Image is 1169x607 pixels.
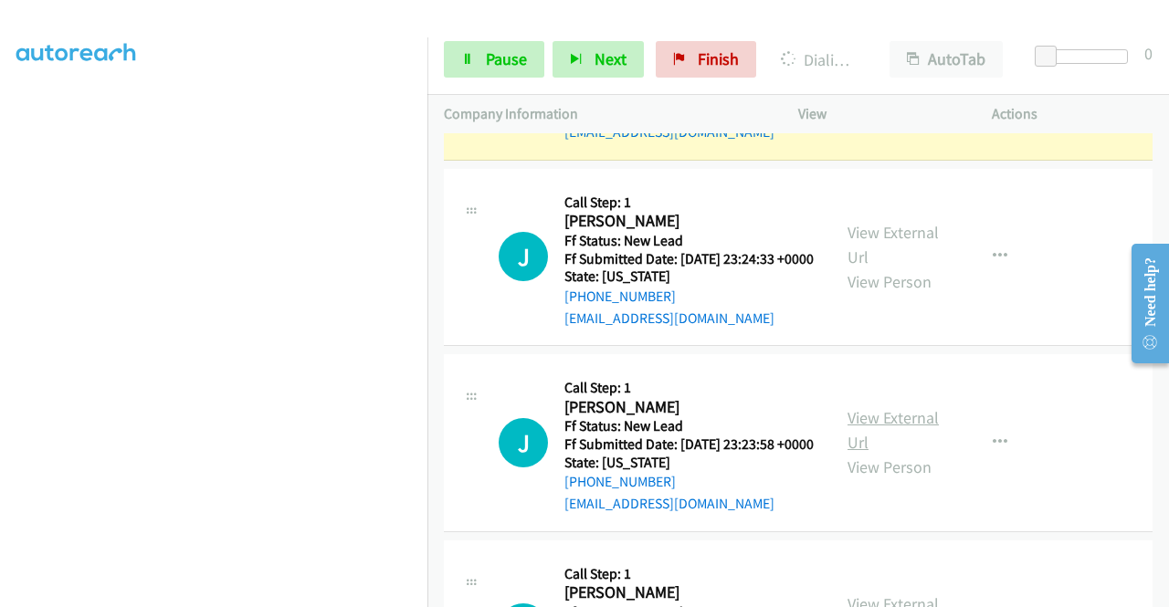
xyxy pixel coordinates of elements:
p: Company Information [444,103,765,125]
a: Finish [656,41,756,78]
a: [EMAIL_ADDRESS][DOMAIN_NAME] [564,309,774,327]
a: [PHONE_NUMBER] [564,288,676,305]
h1: J [499,418,548,467]
a: [PHONE_NUMBER] [564,473,676,490]
div: The call is yet to be attempted [499,418,548,467]
h5: Ff Status: New Lead [564,417,814,435]
a: View External Url [848,222,939,267]
h5: Ff Submitted Date: [DATE] 23:24:33 +0000 [564,250,814,268]
button: Next [553,41,644,78]
h5: Call Step: 1 [564,379,814,397]
div: The call is yet to be attempted [499,232,548,281]
a: View Person [848,271,932,292]
span: Next [595,48,627,69]
button: AutoTab [890,41,1003,78]
span: Pause [486,48,527,69]
h2: [PERSON_NAME] [564,582,808,603]
h5: Call Step: 1 [564,194,814,212]
p: Dialing [PERSON_NAME] [781,47,857,72]
h5: State: [US_STATE] [564,454,814,472]
div: 0 [1144,41,1153,66]
h5: Ff Submitted Date: [DATE] 23:23:58 +0000 [564,435,814,454]
iframe: Resource Center [1117,231,1169,376]
h1: J [499,232,548,281]
a: [EMAIL_ADDRESS][DOMAIN_NAME] [564,495,774,512]
p: Actions [992,103,1153,125]
h5: Call Step: 1 [564,565,814,583]
h5: Ff Status: New Lead [564,232,814,250]
h2: [PERSON_NAME] [564,211,808,232]
a: View External Url [848,407,939,453]
a: View Person [848,456,932,477]
a: Pause [444,41,544,78]
h2: [PERSON_NAME] [564,397,808,418]
div: Delay between calls (in seconds) [1044,49,1128,64]
p: View [798,103,959,125]
span: Finish [698,48,739,69]
h5: State: [US_STATE] [564,267,814,286]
